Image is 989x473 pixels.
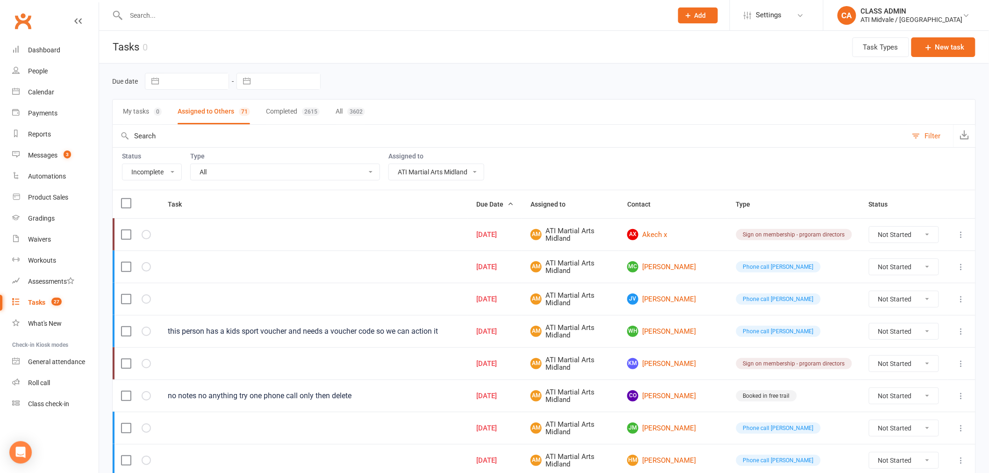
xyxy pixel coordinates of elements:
[736,455,821,466] div: Phone call [PERSON_NAME]
[476,328,514,336] div: [DATE]
[122,152,182,160] label: Status
[239,107,250,116] div: 71
[123,9,666,22] input: Search...
[627,294,719,305] a: JV[PERSON_NAME]
[838,6,856,25] div: CA
[736,358,852,369] div: Sign on membership - prgoram directors
[530,199,576,210] button: Assigned to
[925,130,941,142] div: Filter
[530,453,610,468] span: ATI Martial Arts Midland
[530,421,610,436] span: ATI Martial Arts Midland
[12,292,99,313] a: Tasks 27
[12,187,99,208] a: Product Sales
[530,324,610,339] span: ATI Martial Arts Midland
[695,12,706,19] span: Add
[12,208,99,229] a: Gradings
[64,150,71,158] span: 3
[736,294,821,305] div: Phone call [PERSON_NAME]
[627,326,638,337] span: WH
[756,5,782,26] span: Settings
[51,298,62,306] span: 27
[266,100,320,124] button: Completed2615
[476,360,514,368] div: [DATE]
[530,390,542,401] span: AM
[12,351,99,373] a: General attendance kiosk mode
[530,358,542,369] span: AM
[530,356,610,372] span: ATI Martial Arts Midland
[302,107,320,116] div: 2615
[28,320,62,327] div: What's New
[12,229,99,250] a: Waivers
[28,88,54,96] div: Calendar
[736,201,761,208] span: Type
[28,109,57,117] div: Payments
[627,390,719,401] a: CO[PERSON_NAME]
[530,261,542,272] span: AM
[12,40,99,61] a: Dashboard
[28,215,55,222] div: Gradings
[28,278,74,285] div: Assessments
[627,390,638,401] span: CO
[28,130,51,138] div: Reports
[736,199,761,210] button: Type
[28,257,56,264] div: Workouts
[12,373,99,394] a: Roll call
[12,166,99,187] a: Automations
[476,201,514,208] span: Due Date
[99,31,148,63] h1: Tasks
[11,9,35,33] a: Clubworx
[627,423,719,434] a: JM[PERSON_NAME]
[736,423,821,434] div: Phone call [PERSON_NAME]
[154,107,162,116] div: 0
[12,124,99,145] a: Reports
[627,358,719,369] a: KM[PERSON_NAME]
[336,100,365,124] button: All3602
[627,423,638,434] span: JM
[869,199,898,210] button: Status
[627,201,661,208] span: Contact
[178,100,250,124] button: Assigned to Others71
[530,292,610,307] span: ATI Martial Arts Midland
[530,388,610,404] span: ATI Martial Arts Midland
[12,145,99,166] a: Messages 3
[861,7,963,15] div: CLASS ADMIN
[736,261,821,272] div: Phone call [PERSON_NAME]
[28,400,69,408] div: Class check-in
[627,199,661,210] button: Contact
[861,15,963,24] div: ATI Midvale / [GEOGRAPHIC_DATA]
[627,229,719,240] a: AxAkech x
[168,391,459,401] div: no notes no anything try one phone call only then delete
[28,299,45,306] div: Tasks
[28,46,60,54] div: Dashboard
[530,455,542,466] span: AM
[12,394,99,415] a: Class kiosk mode
[530,259,610,275] span: ATI Martial Arts Midland
[476,424,514,432] div: [DATE]
[476,199,514,210] button: Due Date
[12,82,99,103] a: Calendar
[476,457,514,465] div: [DATE]
[627,326,719,337] a: WH[PERSON_NAME]
[12,61,99,82] a: People
[530,423,542,434] span: AM
[476,392,514,400] div: [DATE]
[28,193,68,201] div: Product Sales
[476,263,514,271] div: [DATE]
[627,455,638,466] span: HM
[388,152,484,160] label: Assigned to
[12,250,99,271] a: Workouts
[113,125,907,147] input: Search
[9,441,32,464] div: Open Intercom Messenger
[907,125,953,147] button: Filter
[112,78,138,85] label: Due date
[123,100,162,124] button: My tasks0
[678,7,718,23] button: Add
[853,37,909,57] button: Task Types
[736,326,821,337] div: Phone call [PERSON_NAME]
[911,37,975,57] button: New task
[28,172,66,180] div: Automations
[168,201,192,208] span: Task
[530,201,576,208] span: Assigned to
[28,67,48,75] div: People
[627,261,638,272] span: MC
